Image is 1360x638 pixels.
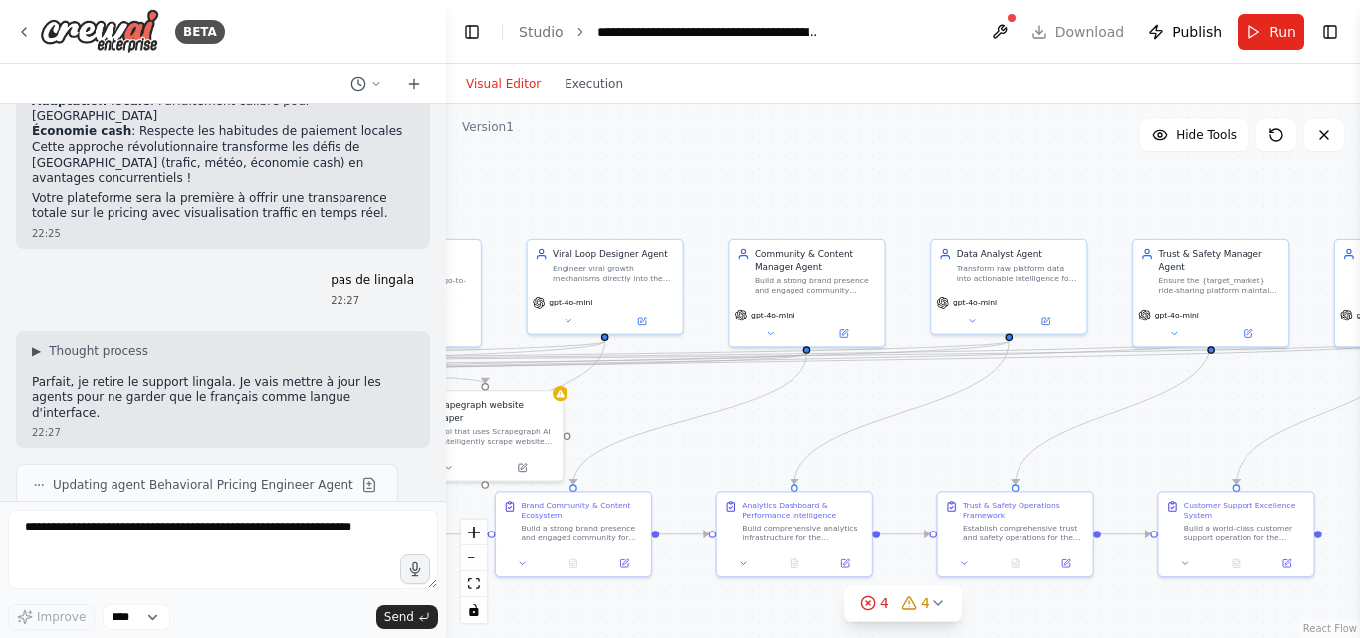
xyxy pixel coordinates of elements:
[175,20,225,44] div: BETA
[342,72,390,96] button: Switch to previous chat
[430,427,555,447] div: A tool that uses Scrapegraph AI to intelligently scrape website content.
[1184,500,1306,520] div: Customer Support Excellence System
[755,248,877,273] div: Community & Content Manager Agent
[1316,18,1344,46] button: Show right sidebar
[768,556,821,571] button: No output available
[549,298,592,308] span: gpt-4o-mini
[519,24,564,40] a: Studio
[1269,22,1296,42] span: Run
[32,343,41,359] span: ▶
[989,556,1042,571] button: No output available
[495,491,652,577] div: Brand Community & Content EcosystemBuild a strong brand presence and engaged community for the {t...
[325,239,482,348] div: Market Acquisition Strategist AgentDesign and execute the go-to-market strategy for the {target_m...
[755,276,877,296] div: Build a strong brand presence and engaged community around the {target_market} ride-sharing platf...
[32,226,414,241] div: 22:25
[742,523,864,542] div: Build comprehensive analytics infrastructure for the {target_market} ride-sharing platform. Creat...
[963,523,1085,542] div: Establish comprehensive trust and safety operations for the {target_market} ride-sharing platform...
[1212,326,1283,341] button: Open in side panel
[606,314,678,328] button: Open in side panel
[1184,523,1306,542] div: Build a world-class customer support operation for the {target_market} ride-sharing platform. Imp...
[458,18,486,46] button: Hide left sidebar
[659,528,708,540] g: Edge from 5044769d-ec66-4484-938e-c62a552de312 to 4627d055-4268-47bb-b6e4-6e7cde3a4629
[1011,314,1082,328] button: Open in side panel
[553,72,635,96] button: Execution
[400,554,430,584] button: Click to speak your automation idea
[1265,556,1309,571] button: Open in side panel
[406,390,564,482] div: ScrapegraphScrapeToolScrapegraph website scraperA tool that uses Scrapegraph AI to intelligently ...
[461,520,487,545] button: zoom in
[1176,127,1237,143] span: Hide Tools
[376,605,438,629] button: Send
[1140,119,1248,151] button: Hide Tools
[1132,239,1289,348] div: Trust & Safety Manager AgentEnsure the {target_market} ride-sharing platform maintains the highes...
[808,326,880,341] button: Open in side panel
[602,556,646,571] button: Open in side panel
[461,571,487,597] button: fit view
[461,597,487,623] button: toggle interactivity
[32,343,148,359] button: ▶Thought process
[521,523,643,542] div: Build a strong brand presence and engaged community for the {target_market} ride-sharing platform...
[963,500,1085,520] div: Trust & Safety Operations Framework
[1303,623,1357,634] a: React Flow attribution
[547,556,600,571] button: No output available
[53,477,353,493] span: Updating agent Behavioral Pricing Engineer Agent
[716,491,873,577] div: Analytics Dashboard & Performance IntelligenceBuild comprehensive analytics infrastructure for th...
[823,556,867,571] button: Open in side panel
[454,72,553,96] button: Visual Editor
[350,248,473,273] div: Market Acquisition Strategist Agent
[728,239,885,348] div: Community & Content Manager AgentBuild a strong brand presence and engaged community around the {...
[519,22,821,42] nav: breadcrumb
[526,239,683,335] div: Viral Loop Designer AgentEngineer viral growth mechanisms directly into the {target_market} ride-...
[40,9,159,54] img: Logo
[462,119,514,135] div: Version 1
[930,239,1087,335] div: Data Analyst AgentTransform raw platform data into actionable intelligence for the {target_market...
[921,593,930,613] span: 4
[1155,310,1199,319] span: gpt-4o-mini
[32,191,414,222] p: Votre plateforme sera la première à offrir une transparence totale sur le pricing avec visualisat...
[1238,14,1304,50] button: Run
[430,399,555,424] div: Scrapegraph website scraper
[32,425,414,440] div: 22:27
[844,585,962,622] button: 44
[553,263,675,283] div: Engineer viral growth mechanisms directly into the {target_market} ride-sharing platform. Create ...
[880,593,889,613] span: 4
[350,276,473,296] div: Design and execute the go-to-market strategy for the {target_market} ride-sharing platform. Solve...
[936,491,1093,577] div: Trust & Safety Operations FrameworkEstablish comprehensive trust and safety operations for the {t...
[8,604,95,630] button: Improve
[553,248,675,261] div: Viral Loop Designer Agent
[461,545,487,571] button: zoom out
[331,273,414,289] p: pas de lingala
[438,528,487,540] g: Edge from 9e06412c-18ac-4efc-9022-7095c918ff1a to 5044769d-ec66-4484-938e-c62a552de312
[461,520,487,623] div: React Flow controls
[751,310,794,319] span: gpt-4o-mini
[32,124,414,140] li: : Respecte les habitudes de paiement locales
[32,124,131,138] strong: Économie cash
[1159,248,1281,273] div: Trust & Safety Manager Agent
[404,326,476,341] button: Open in side panel
[1044,556,1088,571] button: Open in side panel
[49,343,148,359] span: Thought process
[957,263,1079,283] div: Transform raw platform data into actionable intelligence for the {target_market} ride-sharing pla...
[953,298,997,308] span: gpt-4o-mini
[487,460,559,475] button: Open in side panel
[1210,556,1263,571] button: No output available
[346,341,611,484] g: Edge from e8de2fc5-8473-4f48-a6af-5ed661354af7 to 9e06412c-18ac-4efc-9022-7095c918ff1a
[1140,14,1230,50] button: Publish
[331,293,414,308] div: 22:27
[742,500,864,520] div: Analytics Dashboard & Performance Intelligence
[32,140,414,187] p: Cette approche révolutionnaire transforme les défis de [GEOGRAPHIC_DATA] (trafic, météo, économie...
[1101,528,1150,540] g: Edge from 523f5d0a-d7c8-40e5-ba8a-f87f83358196 to 382bf80f-d201-4e74-8ea8-3413458a9562
[1009,341,1217,484] g: Edge from 810edfed-b17c-4c21-839b-aece75e9b633 to 523f5d0a-d7c8-40e5-ba8a-f87f83358196
[521,500,643,520] div: Brand Community & Content Ecosystem
[1172,22,1222,42] span: Publish
[1159,276,1281,296] div: Ensure the {target_market} ride-sharing platform maintains the highest standards of safety, trust...
[398,72,430,96] button: Start a new chat
[384,609,414,625] span: Send
[788,341,1015,484] g: Edge from 4f1a3ec7-a0ac-4b93-aa68-de8b277d10ed to 4627d055-4268-47bb-b6e4-6e7cde3a4629
[567,354,813,485] g: Edge from 05273470-cc2d-4190-a955-eff3dfacc4b1 to 5044769d-ec66-4484-938e-c62a552de312
[37,609,86,625] span: Improve
[32,94,414,124] li: : Parfaitement calibré pour [GEOGRAPHIC_DATA]
[1157,491,1314,577] div: Customer Support Excellence SystemBuild a world-class customer support operation for the {target_...
[957,248,1079,261] div: Data Analyst Agent
[32,375,414,422] p: Parfait, je retire le support lingala. Je vais mettre à jour les agents pour ne garder que le fra...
